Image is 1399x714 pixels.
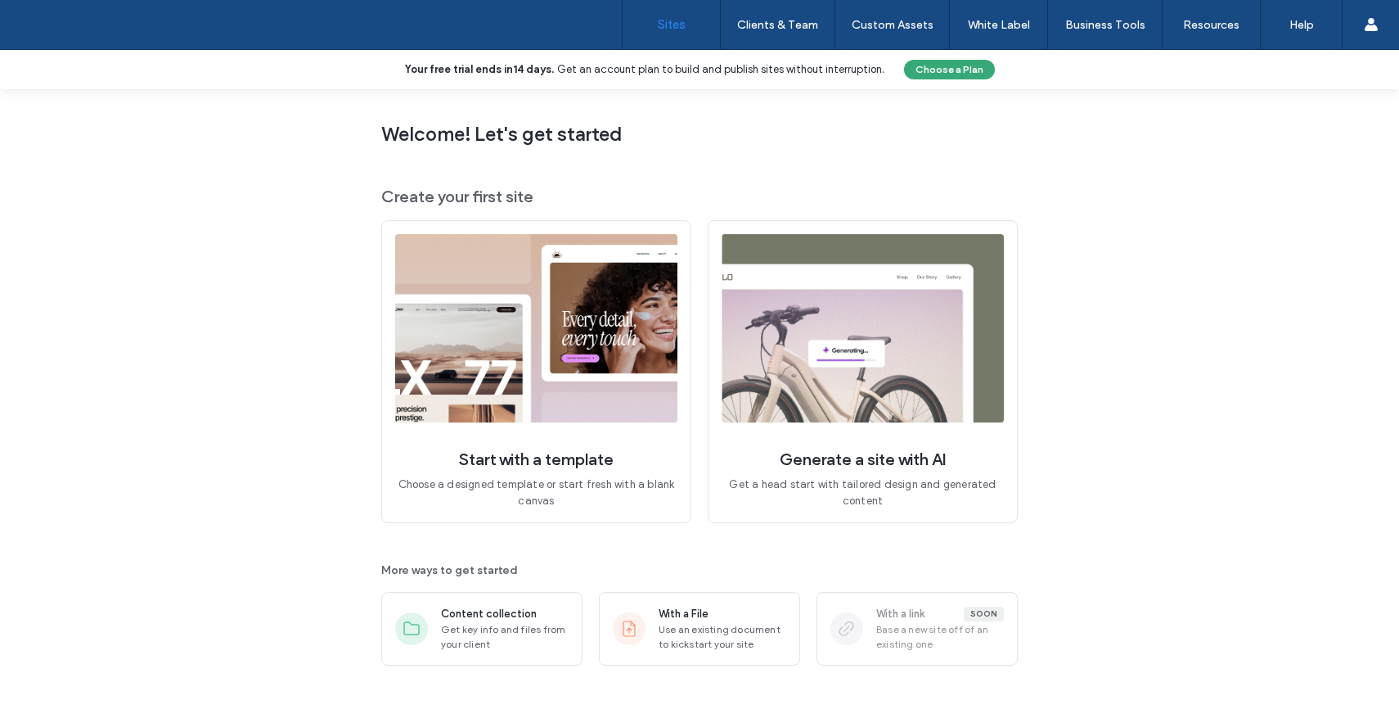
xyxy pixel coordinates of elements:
[381,563,1018,579] span: More ways to get started
[1289,18,1314,32] label: Help
[737,18,818,32] label: Clients & Team
[722,234,1004,423] img: quickStart2.png
[816,592,1018,666] div: With a linkSoonBase a new site off of an existing one
[381,592,583,666] div: Content collectionGet key info and files from your client
[459,449,614,470] span: Start with a template
[381,220,691,523] div: Start with a templateChoose a designed template or start fresh with a blank canvas
[599,592,800,666] div: With a FileUse an existing document to kickstart your site
[722,477,1004,509] span: Get a head start with tailored design and generated content
[659,622,786,652] span: Use an existing document to kickstart your site
[876,622,1004,652] span: Base a new site off of an existing one
[876,606,924,622] span: With a link
[708,220,1018,523] div: Generate a site with AIGet a head start with tailored design and generated content
[659,606,708,622] span: With a File
[405,63,554,75] b: Your free trial ends in .
[964,607,1004,621] div: Soon
[395,477,677,509] span: Choose a designed template or start fresh with a blank canvas
[904,60,995,79] button: Choose a Plan
[968,18,1030,32] label: White Label
[557,63,884,75] span: Get an account plan to build and publish sites without interruption.
[381,186,1018,207] span: Create your first site
[395,234,677,423] img: quickStart1.png
[1183,18,1239,32] label: Resources
[780,449,946,470] span: Generate a site with AI
[1065,18,1145,32] label: Business Tools
[513,63,551,75] b: 14 days
[381,122,1018,147] span: Welcome! Let's get started
[441,606,537,622] span: Content collection
[852,18,933,32] label: Custom Assets
[658,17,686,32] label: Sites
[441,622,569,652] span: Get key info and files from your client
